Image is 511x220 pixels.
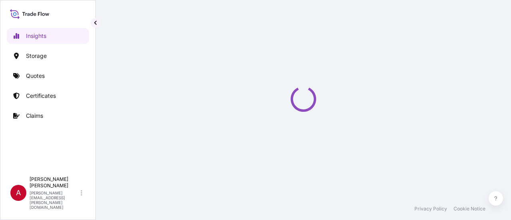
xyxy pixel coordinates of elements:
[26,32,46,40] p: Insights
[414,206,447,212] a: Privacy Policy
[26,52,47,60] p: Storage
[30,176,79,189] p: [PERSON_NAME] [PERSON_NAME]
[454,206,485,212] a: Cookie Notice
[7,48,89,64] a: Storage
[7,28,89,44] a: Insights
[26,92,56,100] p: Certificates
[30,190,79,210] p: [PERSON_NAME][EMAIL_ADDRESS][PERSON_NAME][DOMAIN_NAME]
[16,189,21,197] span: A
[7,88,89,104] a: Certificates
[26,112,43,120] p: Claims
[7,108,89,124] a: Claims
[7,68,89,84] a: Quotes
[26,72,45,80] p: Quotes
